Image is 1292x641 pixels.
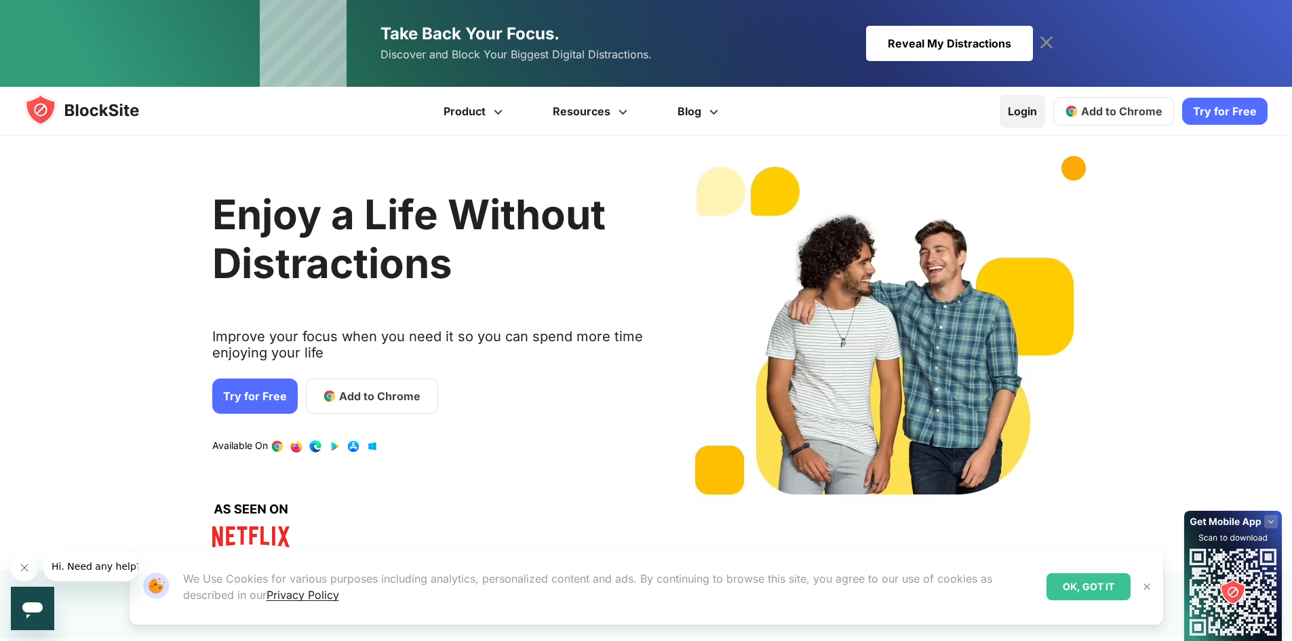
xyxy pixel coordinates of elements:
[212,378,298,414] a: Try for Free
[306,378,438,414] a: Add to Chrome
[1138,578,1156,596] button: Close
[420,87,530,136] a: Product
[866,26,1033,61] div: Reveal My Distractions
[1081,104,1162,118] span: Add to Chrome
[43,551,138,581] iframe: Mensaje de la compañía
[212,440,268,453] text: Available On
[1182,98,1268,125] a: Try for Free
[24,94,165,126] img: blocksite-icon.5d769676.svg
[380,24,560,43] span: Take Back Your Focus.
[530,87,654,136] a: Resources
[8,9,98,20] span: Hi. Need any help?
[339,388,420,404] span: Add to Chrome
[212,328,645,372] text: Improve your focus when you need it so you can spend more time enjoying your life
[183,570,1036,603] p: We Use Cookies for various purposes including analytics, personalized content and ads. By continu...
[11,587,54,630] iframe: Botón para iniciar la ventana de mensajería
[1046,573,1131,600] div: OK, GOT IT
[11,554,38,581] iframe: Cerrar mensaje
[1000,95,1045,128] a: Login
[654,87,745,136] a: Blog
[1053,97,1174,125] a: Add to Chrome
[1141,581,1152,592] img: Close
[380,45,652,64] span: Discover and Block Your Biggest Digital Distractions.
[212,190,645,288] h2: Enjoy a Life Without Distractions
[1065,104,1078,118] img: chrome-icon.svg
[267,588,339,602] a: Privacy Policy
